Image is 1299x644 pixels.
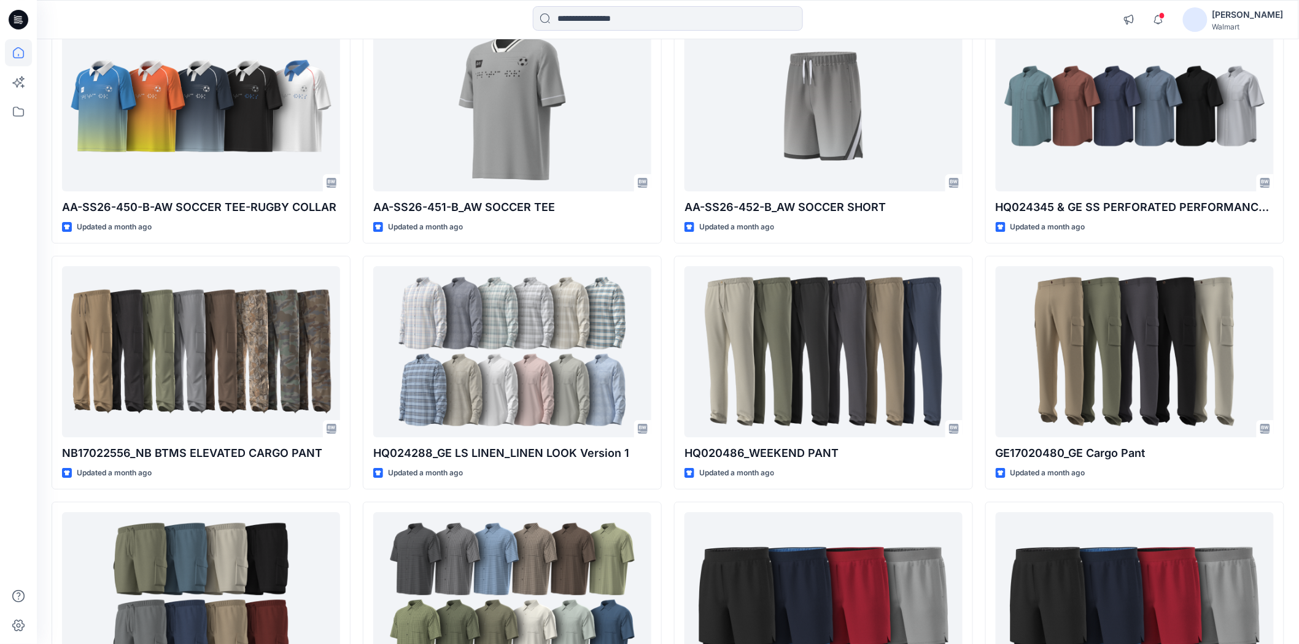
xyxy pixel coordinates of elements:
[62,445,340,462] p: NB17022556_NB BTMS ELEVATED CARGO PANT
[1212,22,1284,31] div: Walmart
[684,266,963,437] a: HQ020486_WEEKEND PANT
[62,20,340,191] a: AA-SS26-450-B-AW SOCCER TEE-RUGBY COLLAR
[1010,221,1085,234] p: Updated a month ago
[996,20,1274,191] a: HQ024345 & GE SS PERFORATED PERFORMANCE TOP
[1010,467,1085,480] p: Updated a month ago
[373,199,651,216] p: AA-SS26-451-B_AW SOCCER TEE
[373,20,651,191] a: AA-SS26-451-B_AW SOCCER TEE
[996,445,1274,462] p: GE17020480_GE Cargo Pant
[62,266,340,437] a: NB17022556_NB BTMS ELEVATED CARGO PANT
[77,221,152,234] p: Updated a month ago
[388,467,463,480] p: Updated a month ago
[373,445,651,462] p: HQ024288_GE LS LINEN_LINEN LOOK Version 1
[77,467,152,480] p: Updated a month ago
[699,467,774,480] p: Updated a month ago
[1183,7,1208,32] img: avatar
[684,445,963,462] p: HQ020486_WEEKEND PANT
[62,199,340,216] p: AA-SS26-450-B-AW SOCCER TEE-RUGBY COLLAR
[996,199,1274,216] p: HQ024345 & GE SS PERFORATED PERFORMANCE TOP
[684,20,963,191] a: AA-SS26-452-B_AW SOCCER SHORT
[996,266,1274,437] a: GE17020480_GE Cargo Pant
[684,199,963,216] p: AA-SS26-452-B_AW SOCCER SHORT
[388,221,463,234] p: Updated a month ago
[373,266,651,437] a: HQ024288_GE LS LINEN_LINEN LOOK Version 1
[1212,7,1284,22] div: [PERSON_NAME]
[699,221,774,234] p: Updated a month ago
